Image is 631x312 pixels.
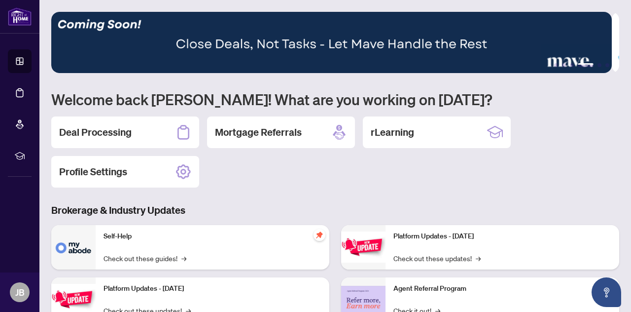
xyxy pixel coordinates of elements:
[605,63,609,67] button: 6
[597,63,601,67] button: 5
[578,63,594,67] button: 4
[476,253,481,264] span: →
[393,283,611,294] p: Agent Referral Program
[371,125,414,139] h2: rLearning
[59,165,127,179] h2: Profile Settings
[104,283,321,294] p: Platform Updates - [DATE]
[562,63,566,67] button: 2
[181,253,186,264] span: →
[59,125,132,139] h2: Deal Processing
[51,225,96,270] img: Self-Help
[51,90,619,109] h1: Welcome back [PERSON_NAME]! What are you working on [DATE]?
[570,63,574,67] button: 3
[51,12,612,73] img: Slide 3
[215,125,302,139] h2: Mortgage Referrals
[104,253,186,264] a: Check out these guides!→
[15,285,25,299] span: JB
[8,7,32,26] img: logo
[393,231,611,242] p: Platform Updates - [DATE]
[341,232,386,263] img: Platform Updates - June 23, 2025
[104,231,321,242] p: Self-Help
[51,203,619,217] h3: Brokerage & Industry Updates
[592,277,621,307] button: Open asap
[314,229,325,241] span: pushpin
[393,253,481,264] a: Check out these updates!→
[554,63,558,67] button: 1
